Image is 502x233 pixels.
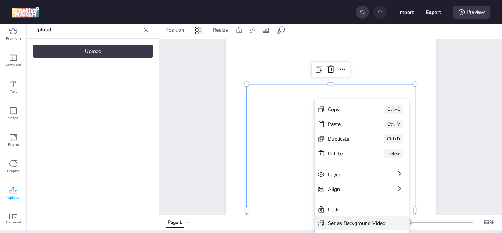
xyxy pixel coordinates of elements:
button: Export [426,4,441,20]
div: Delete [328,150,364,158]
div: Set as Background Video [328,219,386,227]
div: Ctrl+D [384,134,403,143]
div: Copy [328,106,364,113]
img: logo Creative Maker [12,7,39,18]
span: Upload [7,195,19,201]
span: Frame [8,142,19,148]
div: Ctrl+V [384,120,403,128]
div: Paste [328,120,364,128]
span: Carousel [6,219,21,225]
div: Align [328,186,375,193]
div: Lock [328,206,386,213]
span: Text [10,89,17,95]
div: Page 1 [168,219,182,226]
span: Position [164,26,186,34]
div: Upload [33,45,153,58]
div: Layer [328,171,375,179]
div: Tabs [162,216,187,229]
button: + [187,216,191,229]
p: Upload [34,21,140,39]
span: Resize [211,26,230,34]
button: Import [398,4,414,20]
span: Graphic [7,168,20,174]
div: 53 % [480,219,498,226]
span: Template [6,62,21,68]
div: Delete [384,149,403,158]
div: Ctrl+C [384,105,403,114]
span: Premium [6,36,21,42]
span: Shape [8,115,18,121]
div: Duplicate [328,135,363,143]
div: Preview [453,6,490,19]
